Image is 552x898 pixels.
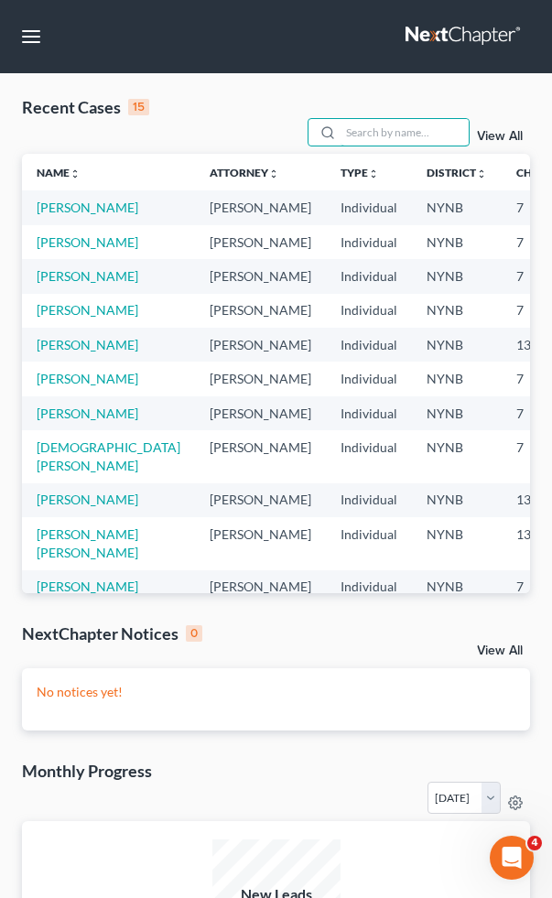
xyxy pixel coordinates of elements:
[195,430,326,482] td: [PERSON_NAME]
[412,396,502,430] td: NYNB
[477,130,523,143] a: View All
[37,439,180,473] a: [DEMOGRAPHIC_DATA][PERSON_NAME]
[326,190,412,224] td: Individual
[37,683,515,701] p: No notices yet!
[37,492,138,507] a: [PERSON_NAME]
[70,168,81,179] i: unfold_more
[326,225,412,259] td: Individual
[427,166,487,179] a: Districtunfold_more
[195,362,326,395] td: [PERSON_NAME]
[412,483,502,517] td: NYNB
[195,570,326,622] td: [PERSON_NAME]
[22,96,149,118] div: Recent Cases
[37,166,81,179] a: Nameunfold_more
[527,836,542,850] span: 4
[412,570,502,622] td: NYNB
[37,302,138,318] a: [PERSON_NAME]
[412,259,502,293] td: NYNB
[37,268,138,284] a: [PERSON_NAME]
[37,406,138,421] a: [PERSON_NAME]
[326,517,412,569] td: Individual
[195,328,326,362] td: [PERSON_NAME]
[490,836,534,880] iframe: Intercom live chat
[412,362,502,395] td: NYNB
[37,337,138,352] a: [PERSON_NAME]
[268,168,279,179] i: unfold_more
[37,371,138,386] a: [PERSON_NAME]
[195,294,326,328] td: [PERSON_NAME]
[341,166,379,179] a: Typeunfold_more
[195,517,326,569] td: [PERSON_NAME]
[22,760,152,782] h3: Monthly Progress
[326,396,412,430] td: Individual
[22,622,202,644] div: NextChapter Notices
[412,225,502,259] td: NYNB
[210,166,279,179] a: Attorneyunfold_more
[37,526,138,560] a: [PERSON_NAME] [PERSON_NAME]
[195,190,326,224] td: [PERSON_NAME]
[412,190,502,224] td: NYNB
[186,625,202,642] div: 0
[326,328,412,362] td: Individual
[368,168,379,179] i: unfold_more
[412,430,502,482] td: NYNB
[37,234,138,250] a: [PERSON_NAME]
[326,362,412,395] td: Individual
[326,570,412,622] td: Individual
[326,430,412,482] td: Individual
[37,200,138,215] a: [PERSON_NAME]
[326,259,412,293] td: Individual
[412,294,502,328] td: NYNB
[476,168,487,179] i: unfold_more
[326,483,412,517] td: Individual
[326,294,412,328] td: Individual
[195,396,326,430] td: [PERSON_NAME]
[341,119,469,146] input: Search by name...
[195,483,326,517] td: [PERSON_NAME]
[195,259,326,293] td: [PERSON_NAME]
[477,644,523,657] a: View All
[128,99,149,115] div: 15
[195,225,326,259] td: [PERSON_NAME]
[37,579,168,612] a: [PERSON_NAME][GEOGRAPHIC_DATA]
[412,328,502,362] td: NYNB
[412,517,502,569] td: NYNB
